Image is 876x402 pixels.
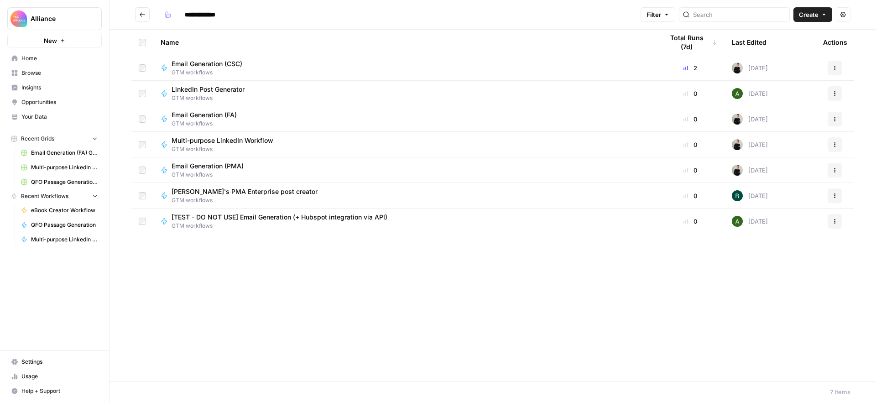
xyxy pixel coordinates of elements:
span: Email Generation (PMA) [172,162,244,171]
button: Create [793,7,832,22]
span: GTM workflows [172,222,395,230]
a: Browse [7,66,102,80]
div: 0 [663,217,717,226]
img: rzyuksnmva7rad5cmpd7k6b2ndco [732,114,743,125]
span: GTM workflows [172,68,250,77]
span: [TEST - DO NOT USE] Email Generation (+ Hubspot integration via API) [172,213,387,222]
div: [DATE] [732,216,768,227]
span: Multi-purpose LinkedIn Workflow [31,235,98,244]
span: Browse [21,69,98,77]
span: GTM workflows [172,94,252,102]
a: Opportunities [7,95,102,110]
span: GTM workflows [172,171,251,179]
button: Recent Workflows [7,189,102,203]
a: QFO Passage Generation Grid (PMA) [17,175,102,189]
span: Opportunities [21,98,98,106]
span: eBook Creator Workflow [31,206,98,214]
span: Email Generation (CSC) [172,59,242,68]
div: 0 [663,140,717,149]
div: 7 Items [830,387,850,397]
button: Go back [135,7,150,22]
a: LinkedIn Post GeneratorGTM workflows [161,85,649,102]
div: Name [161,30,649,55]
a: [PERSON_NAME]'s PMA Enterprise post creatorGTM workflows [161,187,649,204]
span: Create [799,10,819,19]
a: Settings [7,355,102,369]
a: Home [7,51,102,66]
span: LinkedIn Post Generator [172,85,245,94]
button: Help + Support [7,384,102,398]
span: [PERSON_NAME]'s PMA Enterprise post creator [172,187,318,196]
a: Email Generation (FA)GTM workflows [161,110,649,128]
div: [DATE] [732,114,768,125]
div: [DATE] [732,139,768,150]
img: d65nc20463hou62czyfowuui0u3g [732,88,743,99]
a: [TEST - DO NOT USE] Email Generation (+ Hubspot integration via API)GTM workflows [161,213,649,230]
img: 4b2z8u3j4c8n77o1yymt3a8yc6fj [732,190,743,201]
img: rzyuksnmva7rad5cmpd7k6b2ndco [732,63,743,73]
span: Usage [21,372,98,381]
div: Actions [823,30,847,55]
a: Multi-purpose LinkedIn Workflow [17,232,102,247]
span: Help + Support [21,387,98,395]
span: GTM workflows [172,196,325,204]
div: [DATE] [732,165,768,176]
span: Insights [21,84,98,92]
a: Insights [7,80,102,95]
button: Workspace: Alliance [7,7,102,30]
div: 0 [663,166,717,175]
span: Alliance [31,14,86,23]
span: Email Generation (FA) [172,110,237,120]
span: GTM workflows [172,145,281,153]
span: Home [21,54,98,63]
img: d65nc20463hou62czyfowuui0u3g [732,216,743,227]
a: Your Data [7,110,102,124]
div: 0 [663,115,717,124]
div: 2 [663,63,717,73]
img: rzyuksnmva7rad5cmpd7k6b2ndco [732,165,743,176]
input: Search [693,10,786,19]
div: Last Edited [732,30,766,55]
span: QFO Passage Generation Grid (PMA) [31,178,98,186]
div: 0 [663,191,717,200]
div: [DATE] [732,88,768,99]
span: QFO Passage Generation [31,221,98,229]
span: Multi-purpose LinkedIn Workflow [172,136,273,145]
a: Usage [7,369,102,384]
button: Filter [641,7,675,22]
a: Email Generation (FA) Grid [17,146,102,160]
div: [DATE] [732,63,768,73]
span: Your Data [21,113,98,121]
span: Recent Grids [21,135,54,143]
a: eBook Creator Workflow [17,203,102,218]
div: [DATE] [732,190,768,201]
a: Email Generation (CSC)GTM workflows [161,59,649,77]
span: Settings [21,358,98,366]
span: Multi-purpose LinkedIn Workflow Grid [31,163,98,172]
div: 0 [663,89,717,98]
img: rzyuksnmva7rad5cmpd7k6b2ndco [732,139,743,150]
span: New [44,36,57,45]
span: Recent Workflows [21,192,68,200]
div: Total Runs (7d) [663,30,717,55]
span: Email Generation (FA) Grid [31,149,98,157]
a: Multi-purpose LinkedIn Workflow Grid [17,160,102,175]
a: Email Generation (PMA)GTM workflows [161,162,649,179]
button: Recent Grids [7,132,102,146]
a: Multi-purpose LinkedIn WorkflowGTM workflows [161,136,649,153]
span: Filter [647,10,661,19]
img: Alliance Logo [10,10,27,27]
span: GTM workflows [172,120,244,128]
button: New [7,34,102,47]
a: QFO Passage Generation [17,218,102,232]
